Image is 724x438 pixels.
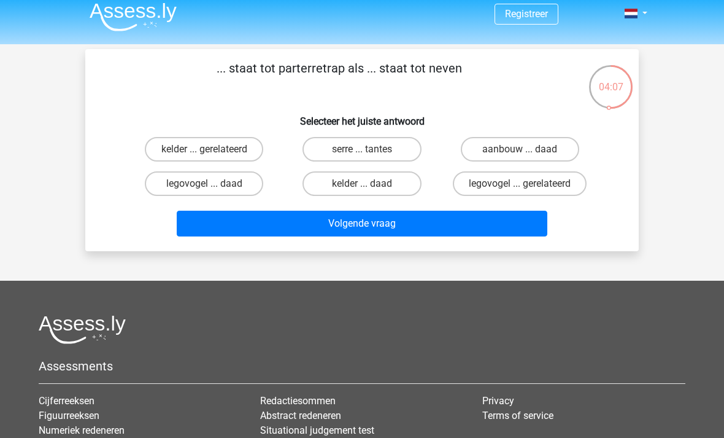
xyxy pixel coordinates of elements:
[588,64,634,95] div: 04:07
[302,137,421,162] label: serre ... tantes
[39,424,125,436] a: Numeriek redeneren
[453,171,587,196] label: legovogel ... gerelateerd
[260,410,341,421] a: Abstract redeneren
[482,410,553,421] a: Terms of service
[39,395,94,407] a: Cijferreeksen
[39,359,685,373] h5: Assessments
[145,137,263,162] label: kelder ... gerelateerd
[482,395,514,407] a: Privacy
[177,211,548,237] button: Volgende vraag
[461,137,579,162] label: aanbouw ... daad
[105,106,619,127] h6: Selecteer het juiste antwoord
[505,8,548,20] a: Registreer
[302,171,421,196] label: kelder ... daad
[145,171,263,196] label: legovogel ... daad
[39,410,99,421] a: Figuurreeksen
[260,424,374,436] a: Situational judgement test
[260,395,336,407] a: Redactiesommen
[90,2,177,31] img: Assessly
[105,59,573,96] p: ... staat tot parterretrap als ... staat tot neven
[39,315,126,344] img: Assessly logo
